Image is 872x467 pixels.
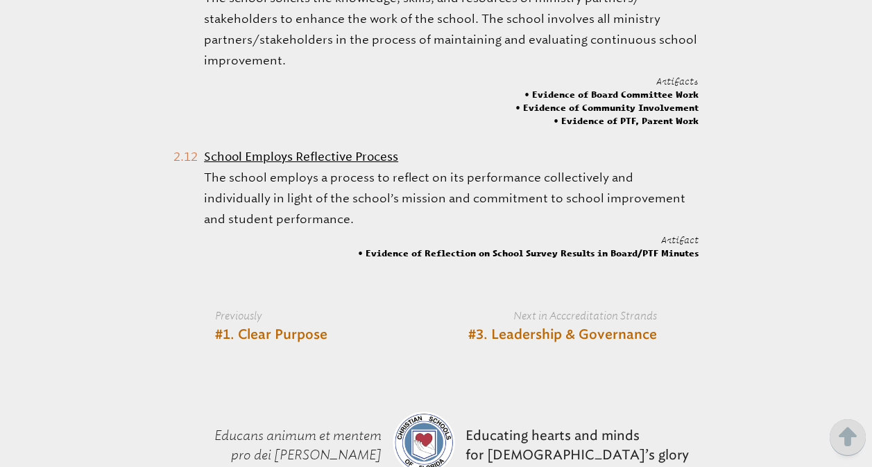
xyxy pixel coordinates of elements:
span: Evidence of Board Committee Work [515,88,699,101]
p: The school employs a process to reflect on its performance collectively and individually in light... [204,167,699,230]
span: School Employs Reflective Process [204,150,398,164]
span: Evidence of PTF, Parent Work [515,114,699,127]
span: Evidence of Reflection on School Survey Results in Board/PTF Minutes [358,247,699,260]
span: Artifact s [656,76,699,87]
a: #1. Clear Purpose [215,327,327,344]
button: Scroll Top [837,422,858,453]
span: Artifact [661,235,699,245]
label: Previously [215,308,404,324]
label: Next in Acccreditation Strands [468,308,656,324]
a: #3. Leadership & Governance [468,327,657,344]
span: Evidence of Community Involvement [515,101,699,114]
